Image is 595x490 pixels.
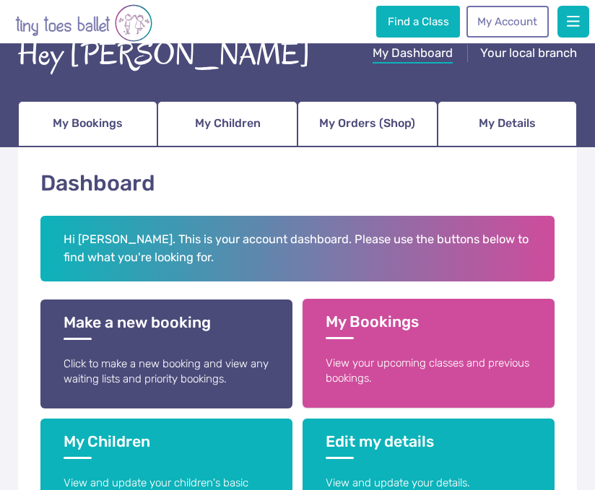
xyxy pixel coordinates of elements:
[376,6,460,38] a: Find a Class
[40,216,555,281] h2: Hi [PERSON_NAME]. This is your account dashboard. Please use the buttons below to find what you'r...
[319,112,415,135] span: My Orders (Shop)
[195,112,261,135] span: My Children
[438,101,578,147] a: My Details
[40,299,292,408] a: Make a new booking Click to make a new booking and view any waiting lists and priority bookings.
[53,112,123,135] span: My Bookings
[297,101,438,147] a: My Orders (Shop)
[40,168,555,199] h1: Dashboard
[18,101,158,147] a: My Bookings
[326,356,531,387] p: View your upcoming classes and previous bookings.
[466,6,549,38] a: My Account
[64,432,269,459] h3: My Children
[480,45,577,64] a: Your local branch
[64,356,269,388] p: Click to make a new booking and view any waiting lists and priority bookings.
[479,112,536,135] span: My Details
[157,101,297,147] a: My Children
[480,45,577,60] span: Your local branch
[64,313,269,340] h3: Make a new booking
[326,312,531,339] h3: My Bookings
[303,299,555,408] a: My Bookings View your upcoming classes and previous bookings.
[326,432,531,459] h3: Edit my details
[15,3,152,43] img: tiny toes ballet
[18,32,310,77] div: Hey [PERSON_NAME]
